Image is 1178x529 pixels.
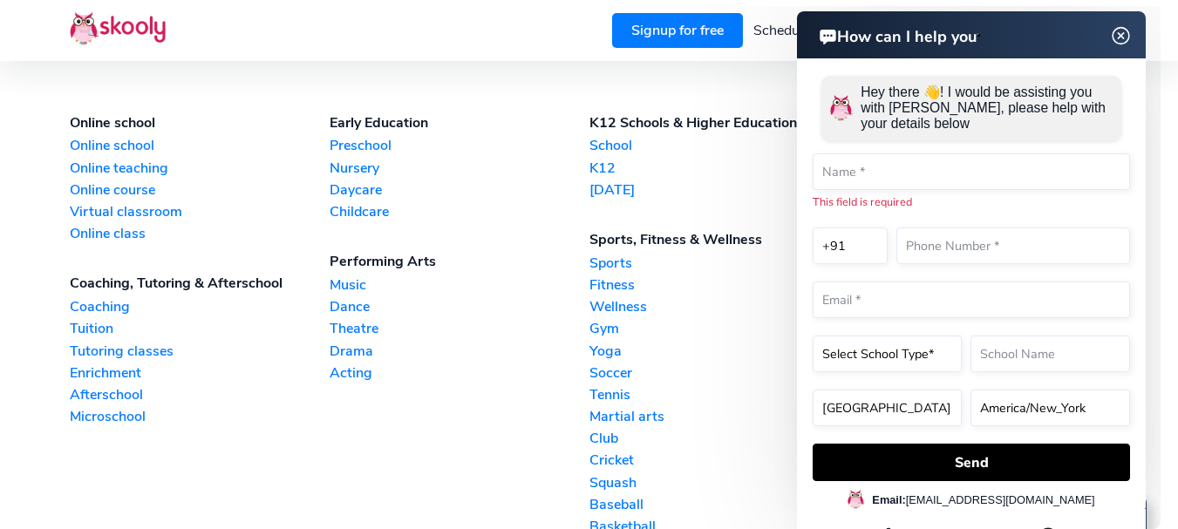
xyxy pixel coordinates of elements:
[330,342,589,361] a: Drama
[330,113,589,132] div: Early Education
[70,202,330,221] a: Virtual classroom
[589,180,849,200] a: [DATE]
[70,297,330,316] a: Coaching
[330,159,589,178] a: Nursery
[589,254,849,273] a: Sports
[330,180,589,200] a: Daycare
[330,275,589,295] a: Music
[589,407,849,426] a: Martial arts
[589,113,849,132] div: K12 Schools & Higher Education
[330,252,589,271] div: Performing Arts
[330,136,589,155] a: Preschool
[589,297,849,316] a: Wellness
[70,385,330,404] a: Afterschool
[612,13,743,48] a: Signup for free
[589,429,849,448] a: Club
[330,297,589,316] a: Dance
[70,319,330,338] a: Tuition
[589,230,849,249] div: Sports, Fitness & Wellness
[589,275,849,295] a: Fitness
[70,113,330,132] div: Online school
[330,202,589,221] a: Childcare
[70,11,166,45] img: Skooly
[70,180,330,200] a: Online course
[589,385,849,404] a: Tennis
[589,319,849,338] a: Gym
[589,473,849,492] a: Squash
[70,136,330,155] a: Online school
[330,319,589,338] a: Theatre
[589,363,849,383] a: Soccer
[70,342,330,361] a: Tutoring classes
[589,342,849,361] a: Yoga
[70,159,330,178] a: Online teaching
[589,136,849,155] a: School
[70,224,330,243] a: Online class
[330,363,589,383] a: Acting
[70,274,330,293] div: Coaching, Tutoring & Afterschool
[589,159,849,178] a: K12
[589,451,849,470] a: Cricket
[589,495,849,514] a: Baseball
[70,407,330,426] a: Microschool
[70,363,330,383] a: Enrichment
